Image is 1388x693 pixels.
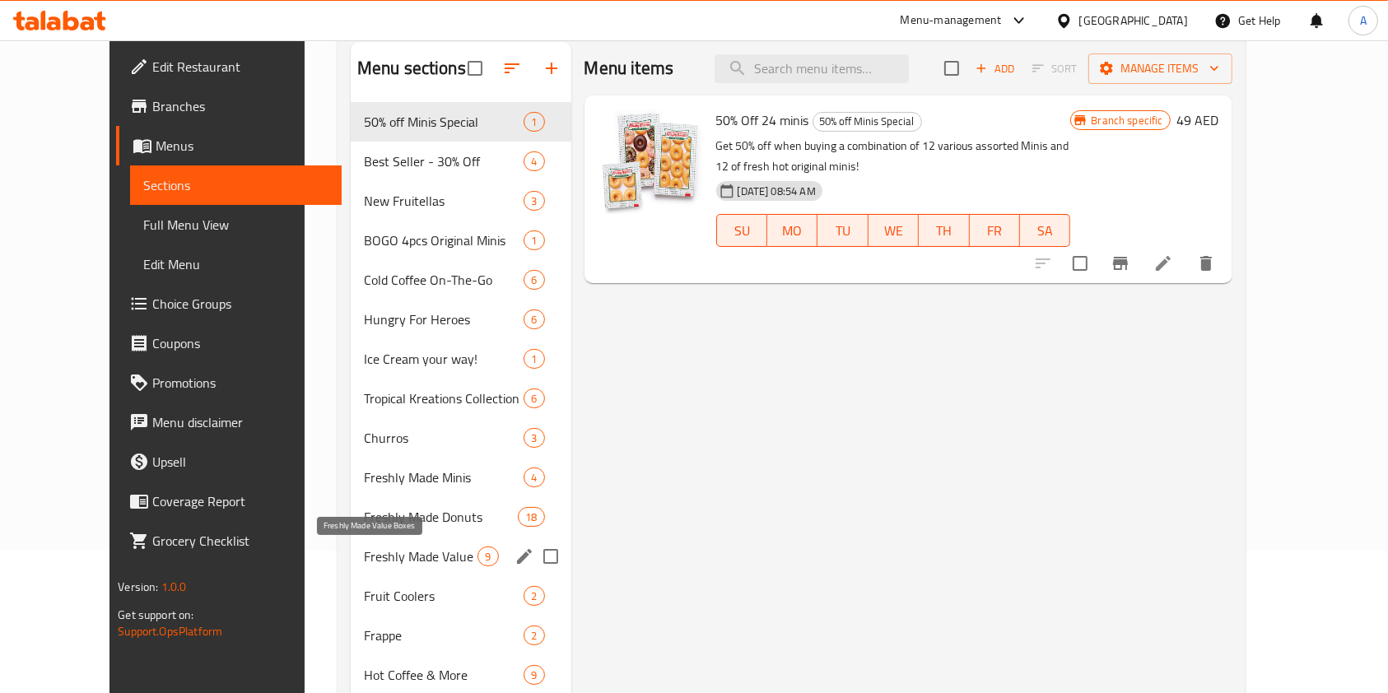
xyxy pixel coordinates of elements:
[774,219,811,243] span: MO
[116,323,342,363] a: Coupons
[364,388,524,408] span: Tropical Kreations Collection
[519,509,543,525] span: 18
[351,339,571,379] div: Ice Cream your way!1
[901,11,1002,30] div: Menu-management
[351,616,571,655] div: Frappe2
[152,96,328,116] span: Branches
[767,214,817,247] button: MO
[152,294,328,314] span: Choice Groups
[116,442,342,481] a: Upsell
[161,576,187,598] span: 1.0.0
[116,481,342,521] a: Coverage Report
[824,219,861,243] span: TU
[524,665,544,685] div: items
[1153,253,1173,273] a: Edit menu item
[813,112,921,131] span: 50% off Minis Special
[364,151,524,171] div: Best Seller - 30% Off
[118,621,222,642] a: Support.OpsPlatform
[116,284,342,323] a: Choice Groups
[716,214,767,247] button: SU
[364,270,524,290] span: Cold Coffee On-The-Go
[130,205,342,244] a: Full Menu View
[1186,244,1226,283] button: delete
[1101,244,1140,283] button: Branch-specific-item
[364,230,524,250] span: BOGO 4pcs Original Minis
[364,507,518,527] span: Freshly Made Donuts
[143,254,328,274] span: Edit Menu
[524,272,543,288] span: 6
[130,244,342,284] a: Edit Menu
[585,56,674,81] h2: Menu items
[130,165,342,205] a: Sections
[152,491,328,511] span: Coverage Report
[351,221,571,260] div: BOGO 4pcs Original Minis1
[976,219,1013,243] span: FR
[925,219,962,243] span: TH
[524,154,543,170] span: 4
[1360,12,1367,30] span: A
[364,586,524,606] span: Fruit Coolers
[716,108,809,133] span: 50% Off 24 minis
[351,102,571,142] div: 50% off Minis Special1
[524,309,544,329] div: items
[518,507,544,527] div: items
[364,309,524,329] span: Hungry For Heroes
[351,379,571,418] div: Tropical Kreations Collection6
[1079,12,1188,30] div: [GEOGRAPHIC_DATA]
[152,57,328,77] span: Edit Restaurant
[919,214,969,247] button: TH
[813,112,922,132] div: 50% off Minis Special
[524,430,543,446] span: 3
[969,56,1022,81] button: Add
[724,219,761,243] span: SU
[364,428,524,448] div: Churros
[351,418,571,458] div: Churros3
[817,214,868,247] button: TU
[524,388,544,408] div: items
[364,112,524,132] span: 50% off Minis Special
[351,576,571,616] div: Fruit Coolers2
[1027,219,1064,243] span: SA
[351,537,571,576] div: Freshly Made Value Boxes9edit
[152,412,328,432] span: Menu disclaimer
[478,549,497,565] span: 9
[116,86,342,126] a: Branches
[1020,214,1070,247] button: SA
[364,467,524,487] span: Freshly Made Minis
[970,214,1020,247] button: FR
[364,349,524,369] div: Ice Cream your way!
[598,109,703,214] img: 50% Off 24 minis
[875,219,912,243] span: WE
[492,49,532,88] span: Sort sections
[934,51,969,86] span: Select section
[152,333,328,353] span: Coupons
[524,351,543,367] span: 1
[524,470,543,486] span: 4
[364,665,524,685] span: Hot Coffee & More
[364,191,524,211] div: New Fruitellas
[524,193,543,209] span: 3
[524,467,544,487] div: items
[116,402,342,442] a: Menu disclaimer
[524,586,544,606] div: items
[351,300,571,339] div: Hungry For Heroes6
[116,521,342,560] a: Grocery Checklist
[524,270,544,290] div: items
[524,233,543,249] span: 1
[364,626,524,645] span: Frappe
[152,452,328,472] span: Upsell
[1177,109,1219,132] h6: 49 AED
[524,626,544,645] div: items
[524,391,543,407] span: 6
[715,54,909,83] input: search
[524,628,543,644] span: 2
[524,428,544,448] div: items
[512,544,537,569] button: edit
[351,142,571,181] div: Best Seller - 30% Off4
